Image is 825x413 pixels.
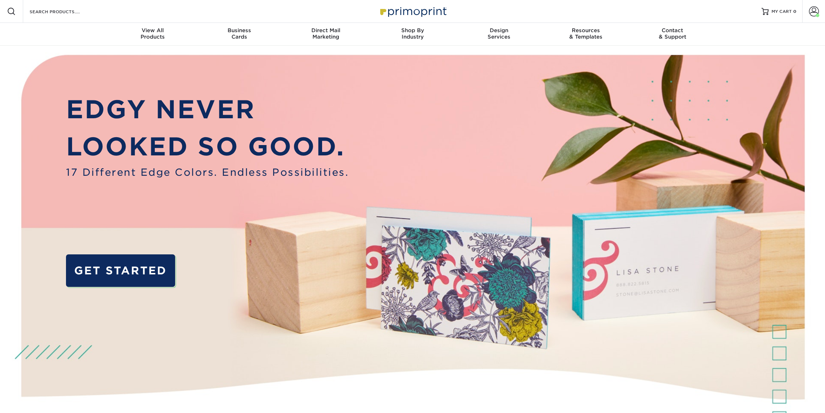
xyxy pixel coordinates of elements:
[369,27,456,40] div: Industry
[456,27,543,40] div: Services
[196,27,282,34] span: Business
[110,27,196,40] div: Products
[282,27,369,40] div: Marketing
[282,27,369,34] span: Direct Mail
[771,9,792,15] span: MY CART
[66,128,349,165] p: LOOKED SO GOOD.
[793,9,796,14] span: 0
[377,4,448,19] img: Primoprint
[369,23,456,46] a: Shop ByIndustry
[629,27,716,40] div: & Support
[196,23,282,46] a: BusinessCards
[66,254,175,287] a: GET STARTED
[369,27,456,34] span: Shop By
[543,27,629,40] div: & Templates
[282,23,369,46] a: Direct MailMarketing
[66,91,349,128] p: EDGY NEVER
[543,23,629,46] a: Resources& Templates
[29,7,98,16] input: SEARCH PRODUCTS.....
[456,23,543,46] a: DesignServices
[543,27,629,34] span: Resources
[196,27,282,40] div: Cards
[110,27,196,34] span: View All
[456,27,543,34] span: Design
[66,165,349,180] span: 17 Different Edge Colors. Endless Possibilities.
[629,27,716,34] span: Contact
[110,23,196,46] a: View AllProducts
[629,23,716,46] a: Contact& Support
